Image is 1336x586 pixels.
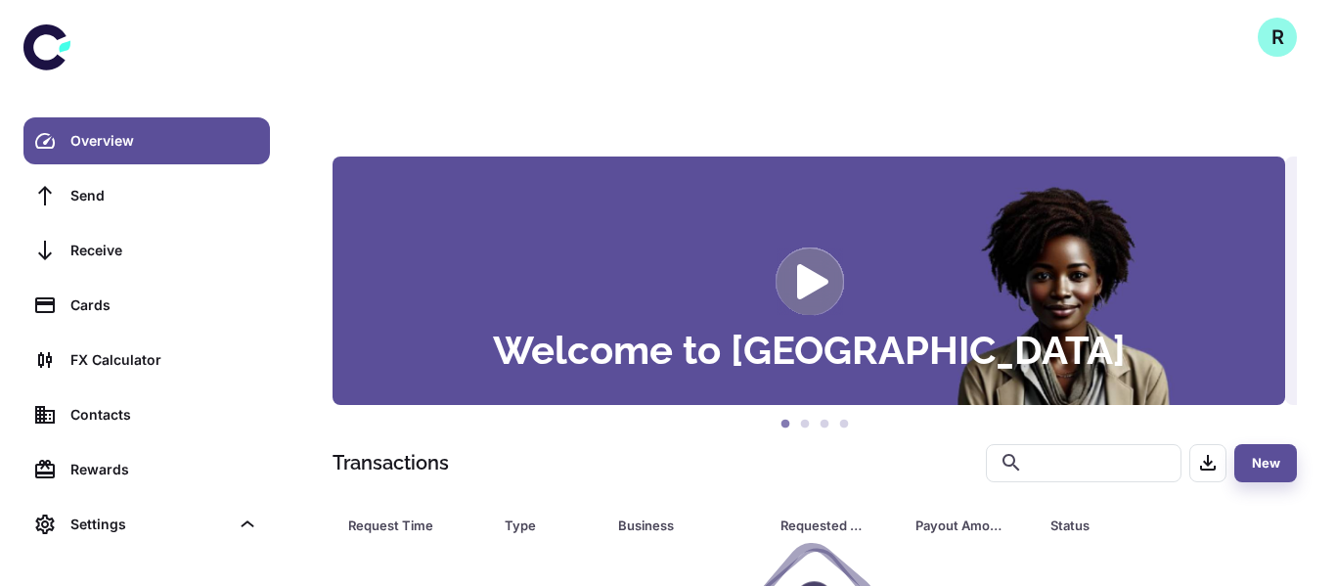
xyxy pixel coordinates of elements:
[776,415,795,434] button: 1
[70,185,258,206] div: Send
[348,512,456,539] div: Request Time
[815,415,834,434] button: 3
[795,415,815,434] button: 2
[70,294,258,316] div: Cards
[23,117,270,164] a: Overview
[70,130,258,152] div: Overview
[505,512,595,539] span: Type
[1050,512,1190,539] div: Status
[70,514,229,535] div: Settings
[1050,512,1216,539] span: Status
[23,391,270,438] a: Contacts
[333,448,449,477] h1: Transactions
[1234,444,1297,482] button: New
[23,501,270,548] div: Settings
[23,282,270,329] a: Cards
[780,512,892,539] span: Requested Amount
[23,337,270,383] a: FX Calculator
[915,512,1002,539] div: Payout Amount
[23,446,270,493] a: Rewards
[834,415,854,434] button: 4
[70,404,258,426] div: Contacts
[70,349,258,371] div: FX Calculator
[70,240,258,261] div: Receive
[493,331,1126,370] h3: Welcome to [GEOGRAPHIC_DATA]
[70,459,258,480] div: Rewards
[780,512,867,539] div: Requested Amount
[505,512,569,539] div: Type
[1258,18,1297,57] button: R
[23,227,270,274] a: Receive
[915,512,1027,539] span: Payout Amount
[348,512,481,539] span: Request Time
[23,172,270,219] a: Send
